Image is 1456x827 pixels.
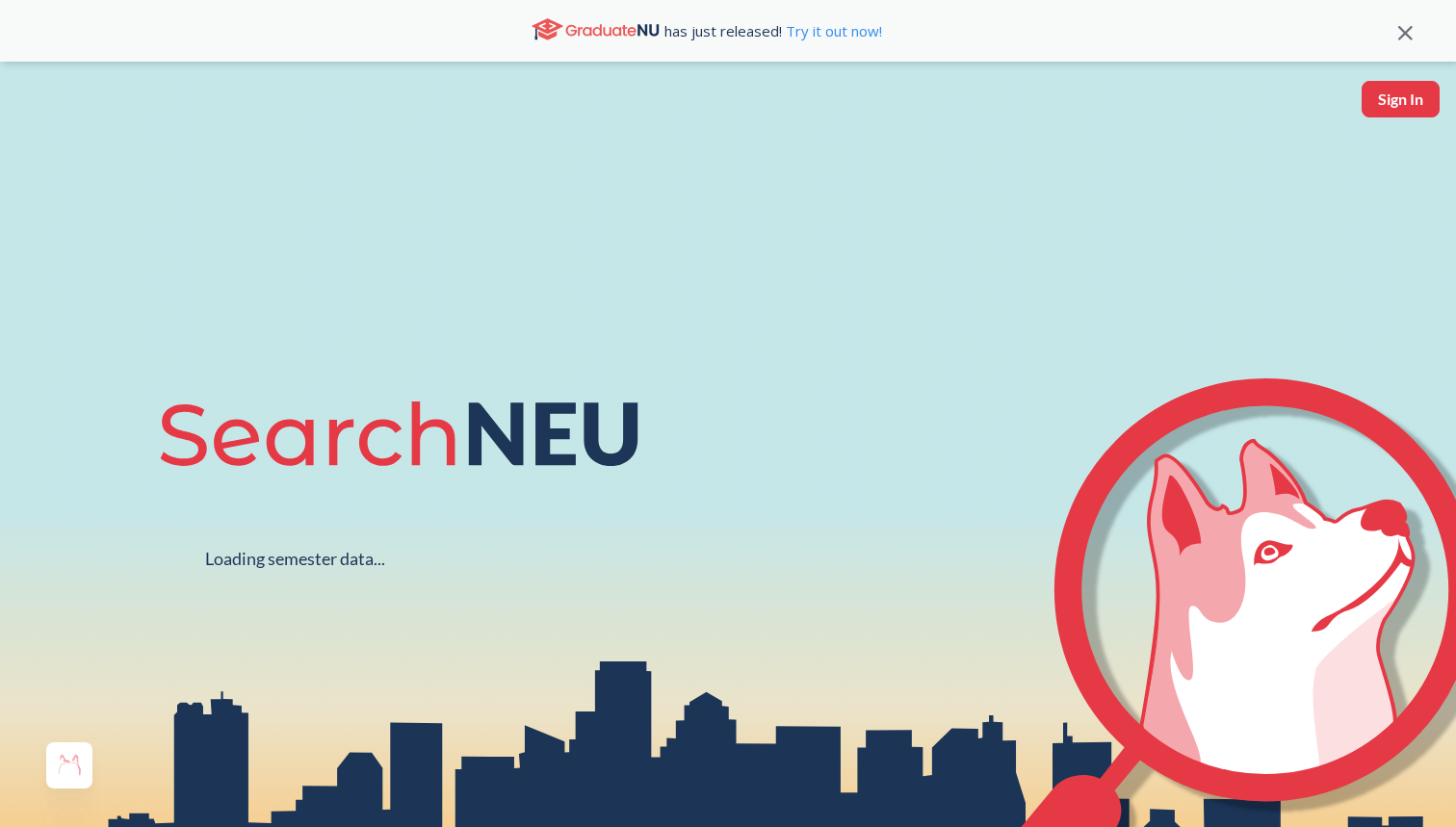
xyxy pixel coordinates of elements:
span: has just released! [664,20,882,41]
img: sandbox logo [19,81,65,140]
button: Sign In [1362,81,1440,117]
div: Loading semester data... [205,548,385,570]
a: sandbox logo [19,81,65,145]
a: Try it out now! [782,21,882,40]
